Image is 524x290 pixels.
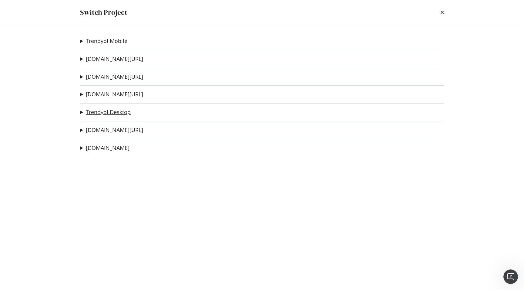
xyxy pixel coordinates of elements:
[80,55,143,63] summary: [DOMAIN_NAME][URL]
[80,73,143,81] summary: [DOMAIN_NAME][URL]
[440,7,444,18] div: times
[80,144,129,152] summary: [DOMAIN_NAME]
[80,108,131,116] summary: Trendyol Desktop
[80,126,143,134] summary: [DOMAIN_NAME][URL]
[86,74,143,80] a: [DOMAIN_NAME][URL]
[80,7,127,18] div: Switch Project
[80,91,143,98] summary: [DOMAIN_NAME][URL]
[503,269,518,284] iframe: Intercom live chat
[86,56,143,62] a: [DOMAIN_NAME][URL]
[86,109,131,115] a: Trendyol Desktop
[86,127,143,133] a: [DOMAIN_NAME][URL]
[86,145,129,151] a: [DOMAIN_NAME]
[86,91,143,97] a: [DOMAIN_NAME][URL]
[86,38,127,44] a: Trendyol Mobile
[80,37,127,45] summary: Trendyol Mobile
